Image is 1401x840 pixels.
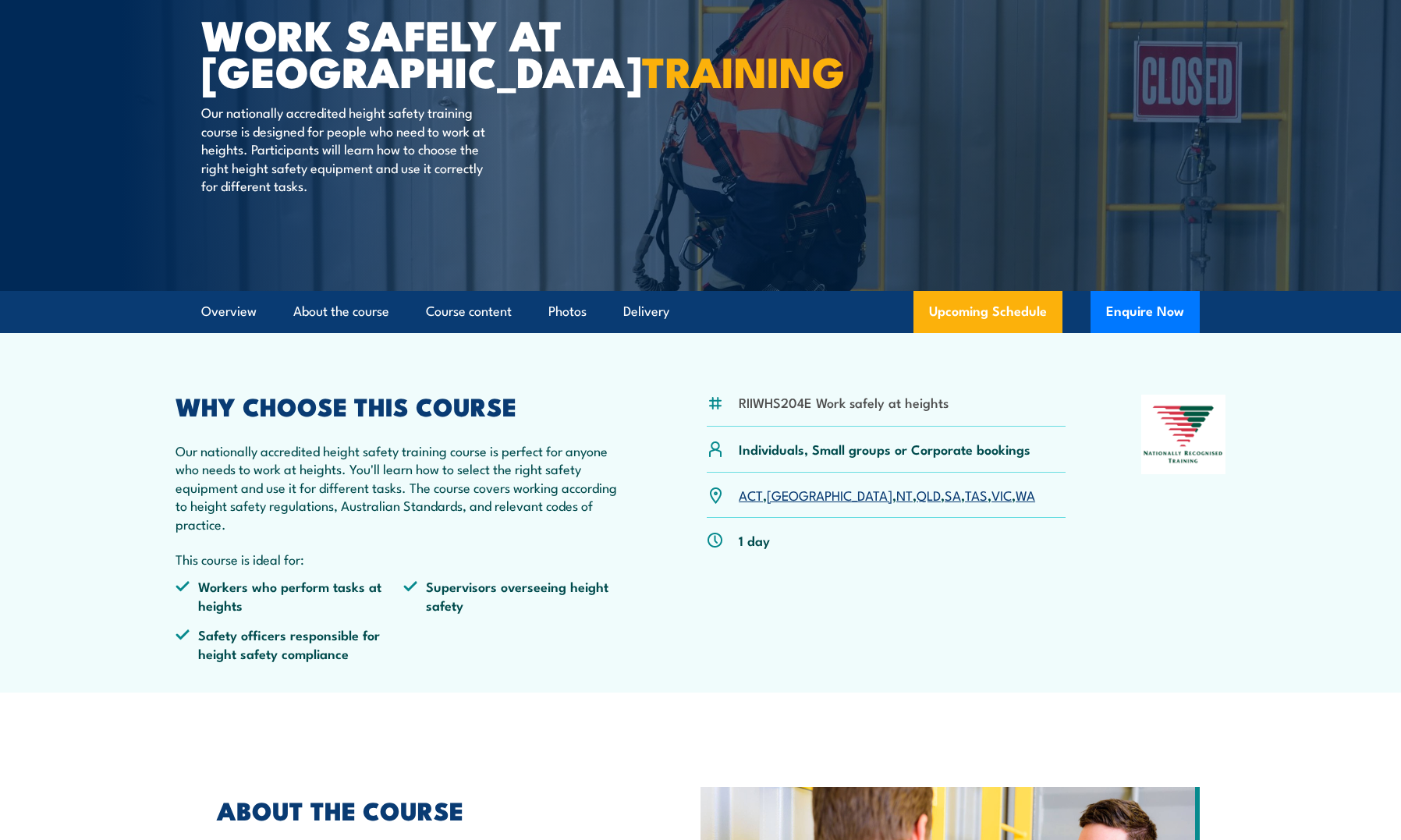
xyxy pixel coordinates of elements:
p: , , , , , , , [739,486,1035,504]
a: TAS [965,485,988,504]
a: [GEOGRAPHIC_DATA] [767,485,892,504]
a: SA [945,485,961,504]
h2: WHY CHOOSE THIS COURSE [176,395,631,416]
a: Overview [201,291,257,332]
h1: Work Safely at [GEOGRAPHIC_DATA] [201,16,587,88]
a: QLD [917,485,941,504]
a: About the course [293,291,389,332]
a: ACT [739,485,763,504]
img: Nationally Recognised Training logo. [1141,395,1225,474]
h2: ABOUT THE COURSE [217,799,629,821]
li: Workers who perform tasks at heights [176,577,403,614]
a: Photos [548,291,587,332]
a: Upcoming Schedule [913,291,1062,333]
a: WA [1016,485,1035,504]
p: 1 day [739,531,770,549]
p: Our nationally accredited height safety training course is perfect for anyone who needs to work a... [176,441,631,533]
strong: TRAINING [642,37,845,102]
li: RIIWHS204E Work safely at heights [739,393,949,411]
a: Course content [426,291,512,332]
a: Delivery [623,291,669,332]
p: Our nationally accredited height safety training course is designed for people who need to work a... [201,103,486,194]
a: VIC [991,485,1012,504]
li: Safety officers responsible for height safety compliance [176,626,403,662]
p: This course is ideal for: [176,550,631,568]
button: Enquire Now [1091,291,1200,333]
a: NT [896,485,913,504]
li: Supervisors overseeing height safety [403,577,631,614]
p: Individuals, Small groups or Corporate bookings [739,440,1030,458]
